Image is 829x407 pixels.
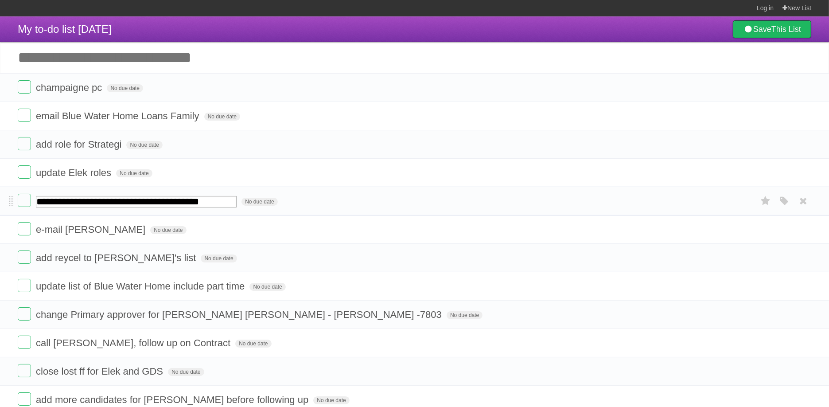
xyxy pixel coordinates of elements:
[18,194,31,207] label: Done
[36,309,444,320] span: change Primary approver for [PERSON_NAME] [PERSON_NAME] - [PERSON_NAME] -7803
[18,250,31,264] label: Done
[18,109,31,122] label: Done
[36,82,104,93] span: champaigne pc
[150,226,186,234] span: No due date
[18,23,112,35] span: My to-do list [DATE]
[18,165,31,179] label: Done
[235,340,271,348] span: No due date
[18,137,31,150] label: Done
[36,224,148,235] span: e-mail [PERSON_NAME]
[204,113,240,121] span: No due date
[249,283,285,291] span: No due date
[313,396,349,404] span: No due date
[36,252,198,263] span: add reycel to [PERSON_NAME]'s list
[201,254,237,262] span: No due date
[36,110,201,121] span: email Blue Water Home Loans Family
[107,84,143,92] span: No due date
[18,392,31,406] label: Done
[126,141,162,149] span: No due date
[18,222,31,235] label: Done
[116,169,152,177] span: No due date
[18,279,31,292] label: Done
[771,25,801,34] b: This List
[18,307,31,321] label: Done
[36,139,124,150] span: add role for Strategi
[18,80,31,94] label: Done
[36,167,113,178] span: update Elek roles
[733,20,811,38] a: SaveThis List
[36,394,311,405] span: add more candidates for [PERSON_NAME] before following up
[18,364,31,377] label: Done
[447,311,483,319] span: No due date
[36,337,233,348] span: call [PERSON_NAME], follow up on Contract
[168,368,204,376] span: No due date
[241,198,277,206] span: No due date
[36,281,247,292] span: update list of Blue Water Home include part time
[757,194,774,208] label: Star task
[18,336,31,349] label: Done
[36,366,165,377] span: close lost ff for Elek and GDS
